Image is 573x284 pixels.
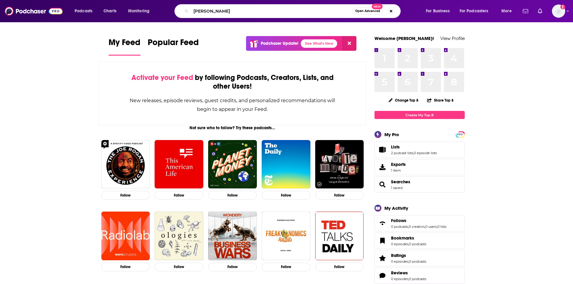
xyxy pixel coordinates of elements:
[155,191,203,200] button: Follow
[552,5,565,18] span: Logged in as BrunswickDigital
[262,140,310,189] img: The Daily
[301,39,337,48] a: See What's New
[391,186,402,190] a: 1 saved
[391,179,410,185] a: Searches
[315,191,364,200] button: Follow
[155,212,203,260] img: Ologies with Alie Ward
[422,6,457,16] button: open menu
[377,237,389,245] a: Bookmarks
[374,111,465,119] a: Create My Top 8
[374,142,465,158] span: Lists
[5,5,63,17] img: Podchaser - Follow, Share and Rate Podcasts
[391,235,414,241] span: Bookmarks
[377,254,389,262] a: Ratings
[425,224,437,229] a: 0 users
[391,270,426,276] a: Reviews
[391,151,413,155] a: 2 podcast lists
[425,224,425,229] span: ,
[103,7,116,15] span: Charts
[391,259,408,264] a: 0 episodes
[552,5,565,18] button: Show profile menu
[501,7,512,15] span: More
[208,191,257,200] button: Follow
[155,140,203,189] img: This American Life
[391,162,406,167] span: Exports
[377,219,389,228] a: Follows
[391,277,408,281] a: 0 episodes
[384,132,399,137] div: My Pro
[456,6,497,16] button: open menu
[129,73,336,91] div: by following Podcasts, Creators, Lists, and other Users!
[497,6,519,16] button: open menu
[391,144,437,150] a: Lists
[391,253,406,258] span: Ratings
[437,224,446,229] a: 0 lists
[409,277,426,281] a: 0 podcasts
[148,37,199,56] a: Popular Feed
[391,253,426,258] a: Ratings
[70,6,100,16] button: open menu
[374,176,465,193] span: Searches
[101,140,150,189] a: The Joe Rogan Experience
[155,263,203,271] button: Follow
[100,6,120,16] a: Charts
[374,267,465,284] span: Reviews
[426,7,450,15] span: For Business
[460,7,488,15] span: For Podcasters
[101,263,150,271] button: Follow
[552,5,565,18] img: User Profile
[391,168,406,173] span: 1 item
[262,212,310,260] img: Freakonomics Radio
[409,242,426,246] a: 0 podcasts
[99,125,366,130] div: Not sure who to follow? Try these podcasts...
[457,132,464,136] a: PRO
[315,212,364,260] img: TED Talks Daily
[427,94,454,106] button: Share Top 8
[414,151,437,155] a: 0 episode lists
[208,212,257,260] img: Business Wars
[377,145,389,154] a: Lists
[355,10,380,13] span: Open Advanced
[129,96,336,114] div: New releases, episode reviews, guest credits, and personalized recommendations will begin to appe...
[408,224,409,229] span: ,
[191,6,353,16] input: Search podcasts, credits, & more...
[520,6,531,16] a: Show notifications dropdown
[315,263,364,271] button: Follow
[409,224,425,229] a: 0 creators
[391,144,400,150] span: Lists
[385,96,422,104] button: Change Top 8
[374,35,434,41] a: Welcome [PERSON_NAME]!
[315,140,364,189] img: My Favorite Murder with Karen Kilgariff and Georgia Hardstark
[374,215,465,231] span: Follows
[101,212,150,260] img: Radiolab
[262,191,310,200] button: Follow
[391,224,408,229] a: 0 podcasts
[391,235,426,241] a: Bookmarks
[148,37,199,51] span: Popular Feed
[560,5,565,9] svg: Add a profile image
[131,73,193,82] span: Activate your Feed
[377,163,389,171] span: Exports
[535,6,545,16] a: Show notifications dropdown
[440,35,465,41] a: View Profile
[124,6,157,16] button: open menu
[208,140,257,189] img: Planet Money
[391,218,406,223] span: Follows
[262,263,310,271] button: Follow
[353,8,383,15] button: Open AdvancedNew
[101,191,150,200] button: Follow
[109,37,140,56] a: My Feed
[374,233,465,249] span: Bookmarks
